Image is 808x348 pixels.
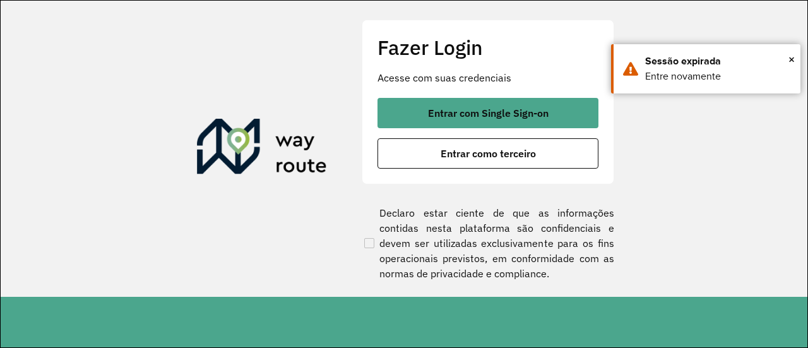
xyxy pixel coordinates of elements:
span: Entrar com Single Sign-on [428,108,549,118]
label: Declaro estar ciente de que as informações contidas nesta plataforma são confidenciais e devem se... [362,205,614,281]
button: button [377,98,598,128]
span: Entrar como terceiro [441,148,536,159]
button: button [377,138,598,169]
img: Roteirizador AmbevTech [197,119,327,179]
div: Sessão expirada [645,54,791,69]
p: Acesse com suas credenciais [377,70,598,85]
div: Entre novamente [645,69,791,84]
span: × [788,50,795,69]
h2: Fazer Login [377,35,598,59]
button: Close [788,50,795,69]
